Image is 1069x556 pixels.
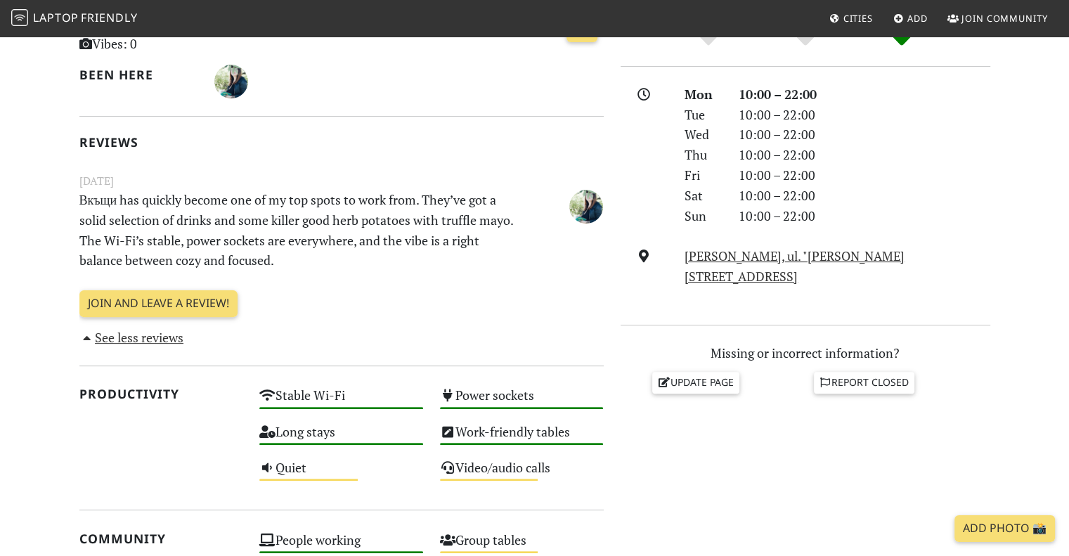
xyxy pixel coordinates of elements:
div: Tue [676,105,730,125]
a: Add [888,6,933,31]
div: 10:00 – 22:00 [730,165,999,186]
a: Report closed [814,372,915,393]
a: Cities [824,6,879,31]
p: Missing or incorrect information? [621,343,990,363]
h2: Been here [79,67,198,82]
span: Laptop [33,10,79,25]
a: Update page [652,372,739,393]
h2: Reviews [79,135,604,150]
span: Friendly [81,10,137,25]
img: 2538-boryana.jpg [214,65,248,98]
div: Long stays [251,420,432,456]
div: Wed [676,124,730,145]
span: Cities [843,12,873,25]
small: [DATE] [71,172,612,190]
a: Join Community [942,6,1054,31]
div: 10:00 – 22:00 [730,84,999,105]
div: Video/audio calls [432,456,612,492]
a: Join and leave a review! [79,290,238,317]
div: Stable Wi-Fi [251,384,432,420]
h2: Productivity [79,387,243,401]
div: 10:00 – 22:00 [730,124,999,145]
div: 10:00 – 22:00 [730,145,999,165]
img: 2538-boryana.jpg [569,190,603,224]
p: Вкъщи has quickly become one of my top spots to work from. They’ve got a solid selection of drink... [71,190,522,271]
div: 10:00 – 22:00 [730,105,999,125]
div: Thu [676,145,730,165]
div: Mon [676,84,730,105]
div: Sun [676,206,730,226]
div: Power sockets [432,384,612,420]
h2: Community [79,531,243,546]
div: Quiet [251,456,432,492]
div: Fri [676,165,730,186]
span: Boryana Krasimirova [569,196,603,213]
span: Add [907,12,928,25]
div: Work-friendly tables [432,420,612,456]
a: LaptopFriendly LaptopFriendly [11,6,138,31]
a: See less reviews [79,329,184,346]
a: Add Photo 📸 [954,515,1055,542]
span: Boryana Krasimirova [214,72,248,89]
div: 10:00 – 22:00 [730,206,999,226]
div: Sat [676,186,730,206]
span: Join Community [961,12,1048,25]
div: 10:00 – 22:00 [730,186,999,206]
img: LaptopFriendly [11,9,28,26]
a: [PERSON_NAME], ul. "[PERSON_NAME][STREET_ADDRESS] [685,247,905,285]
